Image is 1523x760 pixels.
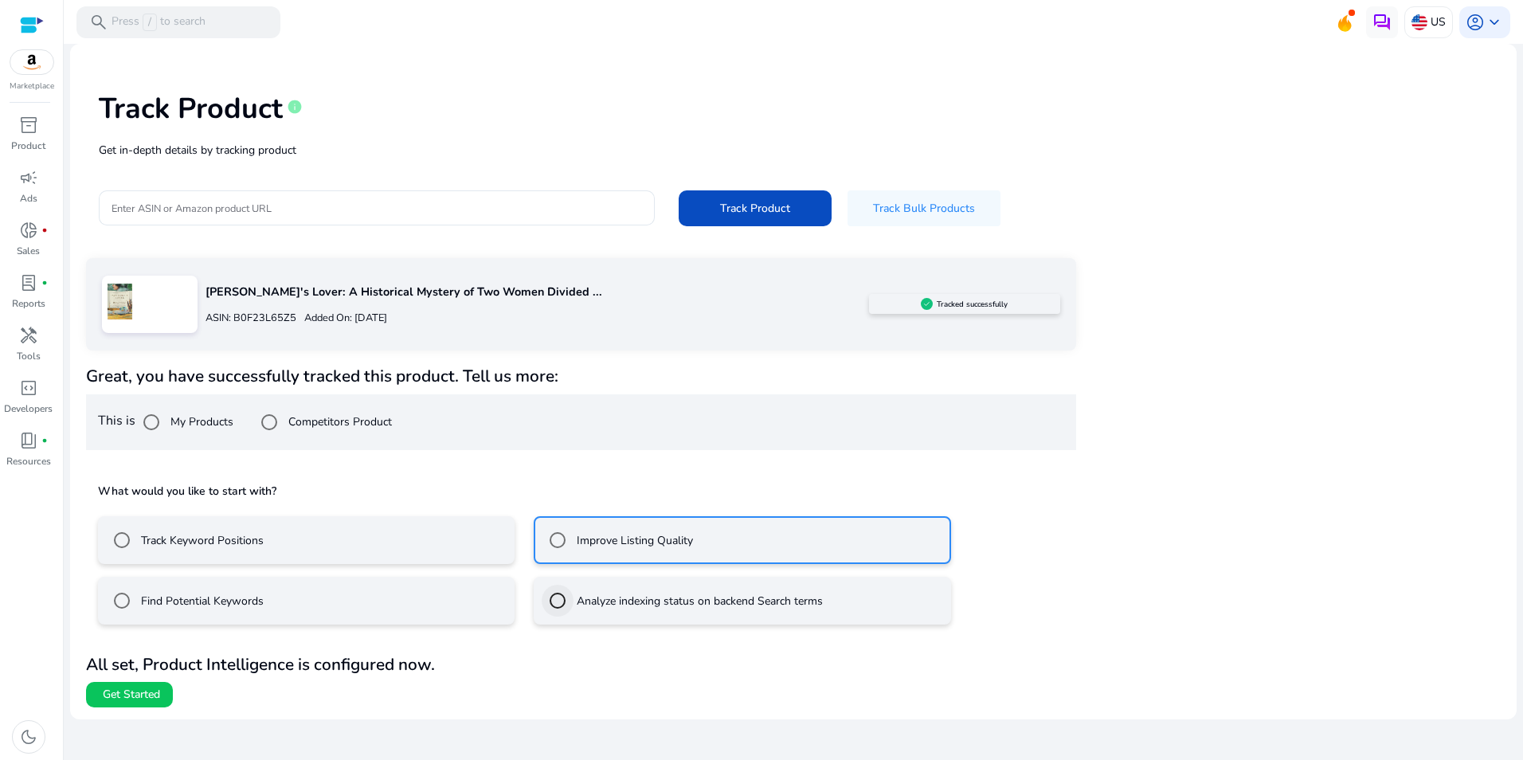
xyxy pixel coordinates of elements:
[17,244,40,258] p: Sales
[873,200,975,217] span: Track Bulk Products
[19,378,38,398] span: code_blocks
[19,326,38,345] span: handyman
[1466,13,1485,32] span: account_circle
[41,437,48,444] span: fiber_manual_record
[4,402,53,416] p: Developers
[98,484,1064,499] h5: What would you like to start with?
[41,280,48,286] span: fiber_manual_record
[41,227,48,233] span: fiber_manual_record
[112,14,206,31] p: Press to search
[1485,13,1504,32] span: keyboard_arrow_down
[20,191,37,206] p: Ads
[921,298,933,310] img: sellerapp_active
[167,413,233,430] label: My Products
[19,116,38,135] span: inventory_2
[19,168,38,187] span: campaign
[99,92,283,126] h1: Track Product
[937,300,1008,309] h5: Tracked successfully
[86,653,435,676] b: All set, Product Intelligence is configured now.
[720,200,790,217] span: Track Product
[99,142,1488,159] p: Get in-depth details by tracking product
[10,80,54,92] p: Marketplace
[1431,8,1446,36] p: US
[287,99,303,115] span: info
[1411,14,1427,30] img: us.svg
[19,273,38,292] span: lab_profile
[17,349,41,363] p: Tools
[285,413,392,430] label: Competitors Product
[102,284,138,319] img: 71NqQ1UJHyL.jpg
[86,366,1076,386] h4: Great, you have successfully tracked this product. Tell us more:
[89,13,108,32] span: search
[206,284,868,301] p: [PERSON_NAME]'s Lover: A Historical Mystery of Two Women Divided ...
[143,14,157,31] span: /
[12,296,45,311] p: Reports
[138,593,264,609] label: Find Potential Keywords
[206,311,296,326] p: ASIN: B0F23L65Z5
[10,50,53,74] img: amazon.svg
[86,394,1076,450] div: This is
[296,311,387,326] p: Added On: [DATE]
[19,221,38,240] span: donut_small
[6,454,51,468] p: Resources
[848,190,1000,226] button: Track Bulk Products
[19,727,38,746] span: dark_mode
[679,190,832,226] button: Track Product
[11,139,45,153] p: Product
[86,682,173,707] button: Get Started
[103,687,160,703] span: Get Started
[138,532,264,549] label: Track Keyword Positions
[574,593,823,609] label: Analyze indexing status on backend Search terms
[574,532,693,549] label: Improve Listing Quality
[19,431,38,450] span: book_4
